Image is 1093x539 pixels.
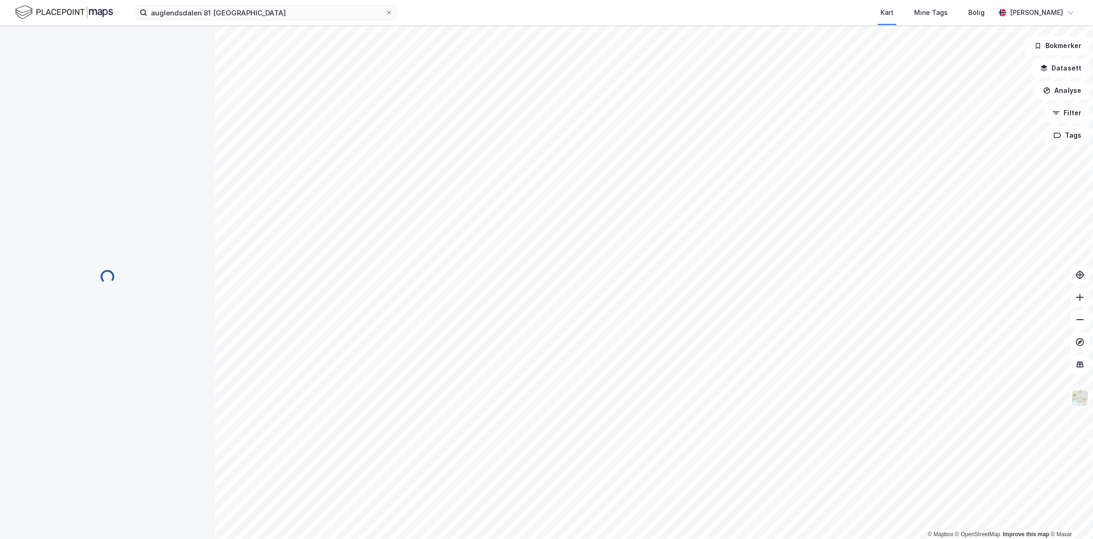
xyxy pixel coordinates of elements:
input: Søk på adresse, matrikkel, gårdeiere, leietakere eller personer [147,6,385,20]
a: Mapbox [928,531,953,538]
button: Bokmerker [1026,36,1089,55]
div: [PERSON_NAME] [1010,7,1063,18]
div: Kart [880,7,894,18]
button: Tags [1046,126,1089,145]
img: logo.f888ab2527a4732fd821a326f86c7f29.svg [15,4,113,21]
a: Improve this map [1003,531,1049,538]
div: Mine Tags [914,7,948,18]
a: OpenStreetMap [955,531,1001,538]
div: Kontrollprogram for chat [1046,494,1093,539]
div: Bolig [968,7,985,18]
button: Analyse [1035,81,1089,100]
button: Datasett [1032,59,1089,77]
button: Filter [1044,104,1089,122]
img: Z [1071,389,1089,407]
img: spinner.a6d8c91a73a9ac5275cf975e30b51cfb.svg [100,269,115,284]
iframe: Chat Widget [1046,494,1093,539]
